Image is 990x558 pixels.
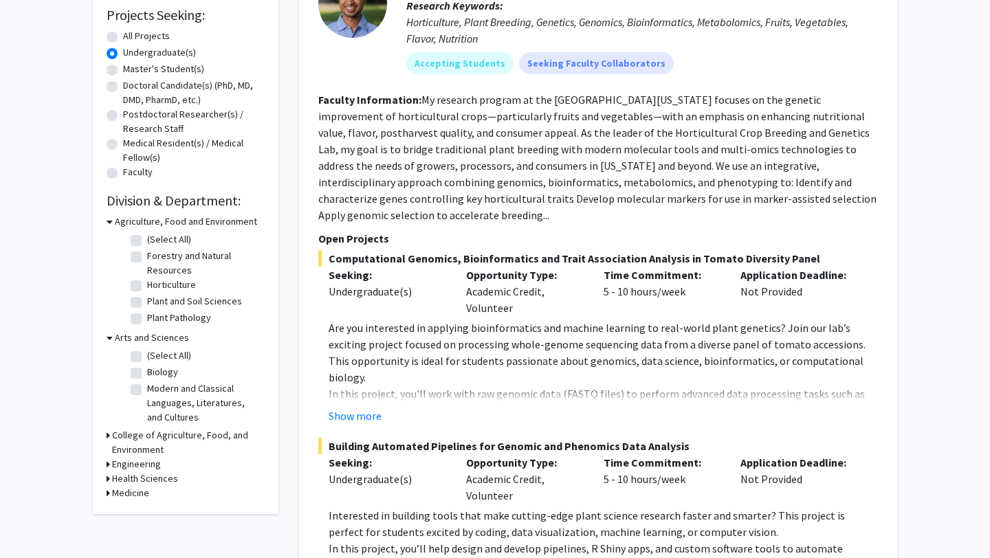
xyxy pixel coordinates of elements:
[147,294,242,309] label: Plant and Soil Sciences
[123,165,153,179] label: Faculty
[147,365,178,379] label: Biology
[112,457,161,471] h3: Engineering
[604,267,720,283] p: Time Commitment:
[318,438,878,454] span: Building Automated Pipelines for Genomic and Phenomics Data Analysis
[147,232,191,247] label: (Select All)
[329,471,445,487] div: Undergraduate(s)
[740,454,857,471] p: Application Deadline:
[406,52,514,74] mat-chip: Accepting Students
[329,386,878,468] p: In this project, you'll work with raw genomic data (FASTQ files) to perform advanced data process...
[318,93,877,222] fg-read-more: My research program at the [GEOGRAPHIC_DATA][US_STATE] focuses on the genetic improvement of hort...
[147,249,261,278] label: Forestry and Natural Resources
[740,267,857,283] p: Application Deadline:
[456,267,593,316] div: Academic Credit, Volunteer
[456,454,593,504] div: Academic Credit, Volunteer
[593,454,731,504] div: 5 - 10 hours/week
[329,408,382,424] button: Show more
[519,52,674,74] mat-chip: Seeking Faculty Collaborators
[147,381,261,425] label: Modern and Classical Languages, Literatures, and Cultures
[406,14,878,47] div: Horticulture, Plant Breeding, Genetics, Genomics, Bioinformatics, Metabolomics, Fruits, Vegetable...
[123,78,265,107] label: Doctoral Candidate(s) (PhD, MD, DMD, PharmD, etc.)
[115,331,189,345] h3: Arts and Sciences
[112,428,265,457] h3: College of Agriculture, Food, and Environment
[604,454,720,471] p: Time Commitment:
[123,136,265,165] label: Medical Resident(s) / Medical Fellow(s)
[123,45,196,60] label: Undergraduate(s)
[147,348,191,363] label: (Select All)
[10,496,58,548] iframe: Chat
[329,283,445,300] div: Undergraduate(s)
[147,311,211,325] label: Plant Pathology
[147,278,196,292] label: Horticulture
[329,507,878,540] p: Interested in building tools that make cutting-edge plant science research faster and smarter? Th...
[318,250,878,267] span: Computational Genomics, Bioinformatics and Trait Association Analysis in Tomato Diversity Panel
[123,29,170,43] label: All Projects
[329,320,878,386] p: Are you interested in applying bioinformatics and machine learning to real-world plant genetics? ...
[730,267,868,316] div: Not Provided
[112,471,178,486] h3: Health Sciences
[329,267,445,283] p: Seeking:
[123,62,204,76] label: Master's Student(s)
[329,454,445,471] p: Seeking:
[466,267,583,283] p: Opportunity Type:
[123,107,265,136] label: Postdoctoral Researcher(s) / Research Staff
[593,267,731,316] div: 5 - 10 hours/week
[318,93,421,107] b: Faculty Information:
[107,192,265,209] h2: Division & Department:
[466,454,583,471] p: Opportunity Type:
[107,7,265,23] h2: Projects Seeking:
[115,214,257,229] h3: Agriculture, Food and Environment
[318,230,878,247] p: Open Projects
[730,454,868,504] div: Not Provided
[112,486,149,500] h3: Medicine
